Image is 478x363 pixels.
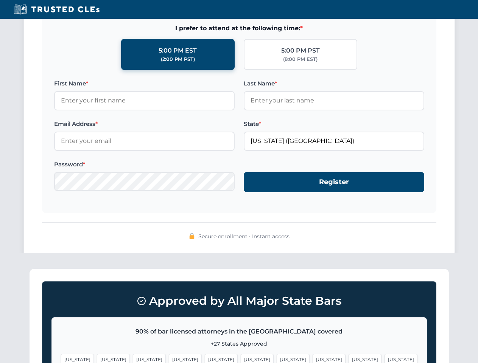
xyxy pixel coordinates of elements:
[161,56,195,63] div: (2:00 PM PST)
[54,119,235,129] label: Email Address
[198,232,290,240] span: Secure enrollment • Instant access
[54,91,235,110] input: Enter your first name
[283,56,318,63] div: (8:00 PM EST)
[61,340,417,348] p: +27 States Approved
[244,172,424,192] button: Register
[11,4,102,15] img: Trusted CLEs
[54,160,235,169] label: Password
[54,79,235,88] label: First Name
[244,79,424,88] label: Last Name
[244,132,424,150] input: Florida (FL)
[159,46,197,56] div: 5:00 PM EST
[61,327,417,337] p: 90% of bar licensed attorneys in the [GEOGRAPHIC_DATA] covered
[54,132,235,150] input: Enter your email
[51,291,427,311] h3: Approved by All Major State Bars
[244,119,424,129] label: State
[281,46,320,56] div: 5:00 PM PST
[189,233,195,239] img: 🔒
[54,23,424,33] span: I prefer to attend at the following time:
[244,91,424,110] input: Enter your last name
